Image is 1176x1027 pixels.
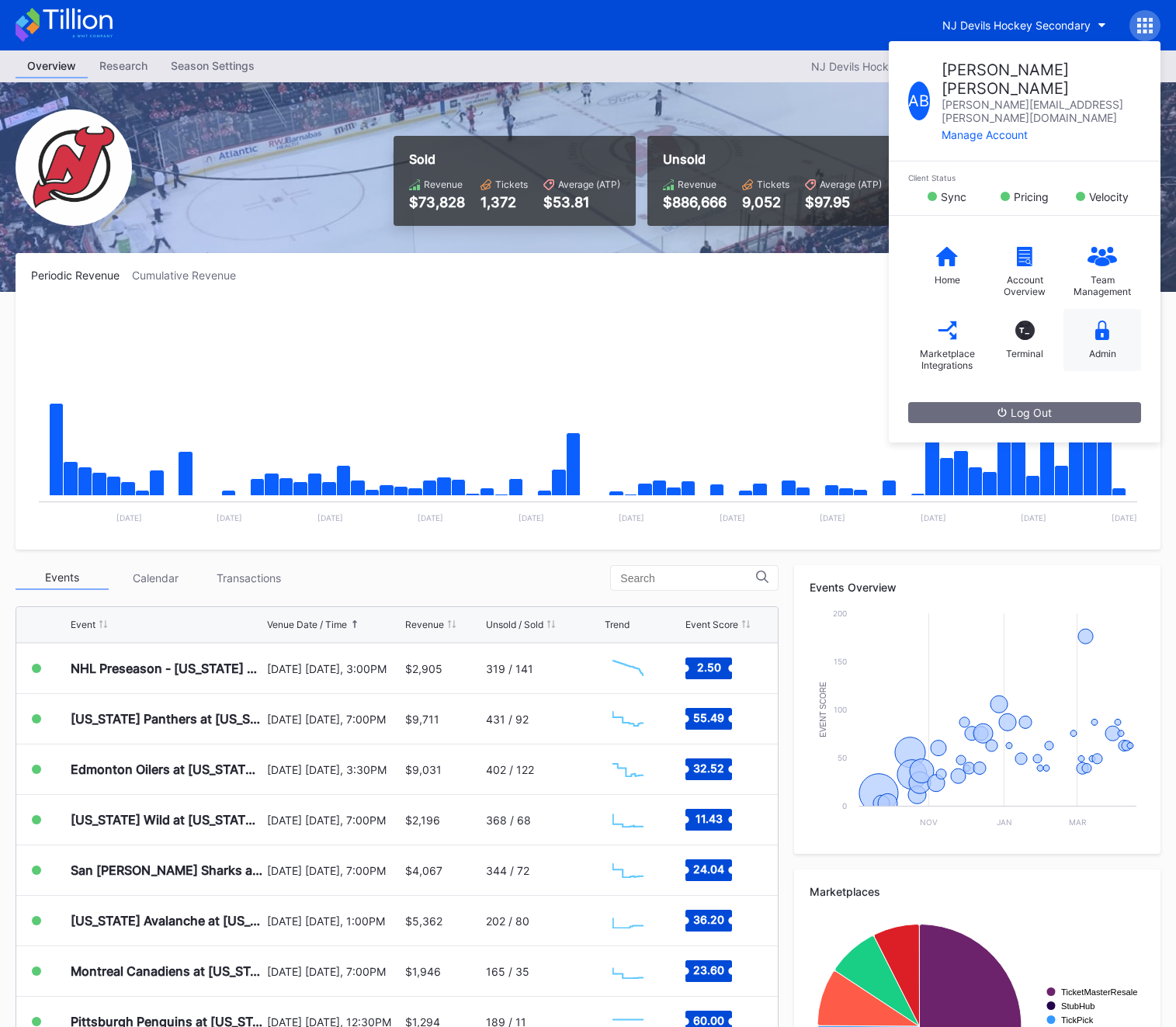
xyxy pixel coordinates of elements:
[418,513,443,522] text: [DATE]
[1089,348,1116,359] div: Admin
[71,619,95,630] div: Event
[31,301,1145,534] svg: Chart title
[71,762,263,777] div: Edmonton Oilers at [US_STATE] Devils
[834,705,847,714] text: 100
[908,402,1141,423] button: Log Out
[405,814,440,827] div: $2,196
[109,566,202,590] div: Calendar
[997,817,1012,827] text: Jan
[1070,817,1088,827] text: Mar
[16,54,88,78] a: Overview
[997,406,1052,419] div: Log Out
[267,662,401,675] div: [DATE] [DATE], 3:00PM
[605,750,651,789] svg: Chart title
[605,699,651,738] svg: Chart title
[1071,274,1133,297] div: Team Management
[663,194,727,210] div: $886,666
[71,812,263,827] div: [US_STATE] Wild at [US_STATE] Devils
[1014,190,1049,203] div: Pricing
[495,179,528,190] div: Tickets
[693,963,724,977] text: 23.60
[1015,321,1035,340] div: T_
[663,151,882,167] div: Unsold
[805,194,882,210] div: $97.95
[267,914,401,928] div: [DATE] [DATE], 1:00PM
[543,194,620,210] div: $53.81
[405,713,439,726] div: $9,711
[88,54,159,77] div: Research
[931,11,1118,40] button: NJ Devils Hockey Secondary
[405,662,442,675] div: $2,905
[486,914,529,928] div: 202 / 80
[267,713,401,726] div: [DATE] [DATE], 7:00PM
[803,56,1012,77] button: NJ Devils Hockey Secondary 2025
[71,661,263,676] div: NHL Preseason - [US_STATE] Capitals at [US_STATE] Devils (Split Squad)
[409,194,465,210] div: $73,828
[202,566,295,590] div: Transactions
[605,619,630,630] div: Trend
[71,862,263,878] div: San [PERSON_NAME] Sharks at [US_STATE] Devils
[693,762,724,775] text: 32.52
[267,814,401,827] div: [DATE] [DATE], 7:00PM
[942,61,1141,98] div: [PERSON_NAME] [PERSON_NAME]
[132,269,248,282] div: Cumulative Revenue
[1061,987,1137,997] text: TicketMasterResale
[908,82,930,120] div: A B
[116,513,142,522] text: [DATE]
[1112,513,1137,522] text: [DATE]
[810,885,1145,898] div: Marketplaces
[757,179,789,190] div: Tickets
[71,913,263,928] div: [US_STATE] Avalanche at [US_STATE] Devils
[820,179,882,190] div: Average (ATP)
[916,348,978,371] div: Marketplace Integrations
[519,513,544,522] text: [DATE]
[405,965,441,978] div: $1,946
[486,713,529,726] div: 431 / 92
[941,190,966,203] div: Sync
[697,661,721,674] text: 2.50
[605,901,651,940] svg: Chart title
[1006,348,1043,359] div: Terminal
[424,179,463,190] div: Revenue
[693,862,724,876] text: 24.04
[486,763,534,776] div: 402 / 122
[1061,1015,1094,1025] text: TickPick
[16,566,109,590] div: Events
[921,817,938,827] text: Nov
[405,619,444,630] div: Revenue
[605,952,651,991] svg: Chart title
[811,60,989,73] div: NJ Devils Hockey Secondary 2025
[486,619,543,630] div: Unsold / Sold
[921,513,946,522] text: [DATE]
[838,753,847,762] text: 50
[605,851,651,890] svg: Chart title
[605,649,651,688] svg: Chart title
[31,269,132,282] div: Periodic Revenue
[620,572,756,585] input: Search
[935,274,960,286] div: Home
[619,513,644,522] text: [DATE]
[88,54,159,78] a: Research
[720,513,745,522] text: [DATE]
[908,173,1141,182] div: Client Status
[558,179,620,190] div: Average (ATP)
[405,763,442,776] div: $9,031
[942,19,1091,32] div: NJ Devils Hockey Secondary
[267,619,347,630] div: Venue Date / Time
[1061,1001,1095,1011] text: StubHub
[267,763,401,776] div: [DATE] [DATE], 3:30PM
[819,682,827,737] text: Event Score
[480,194,528,210] div: 1,372
[486,864,529,877] div: 344 / 72
[405,864,442,877] div: $4,067
[834,657,847,666] text: 150
[409,151,620,167] div: Sold
[486,814,531,827] div: 368 / 68
[267,864,401,877] div: [DATE] [DATE], 7:00PM
[942,128,1141,141] div: Manage Account
[685,619,738,630] div: Event Score
[693,913,724,926] text: 36.20
[833,609,847,618] text: 200
[605,800,651,839] svg: Chart title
